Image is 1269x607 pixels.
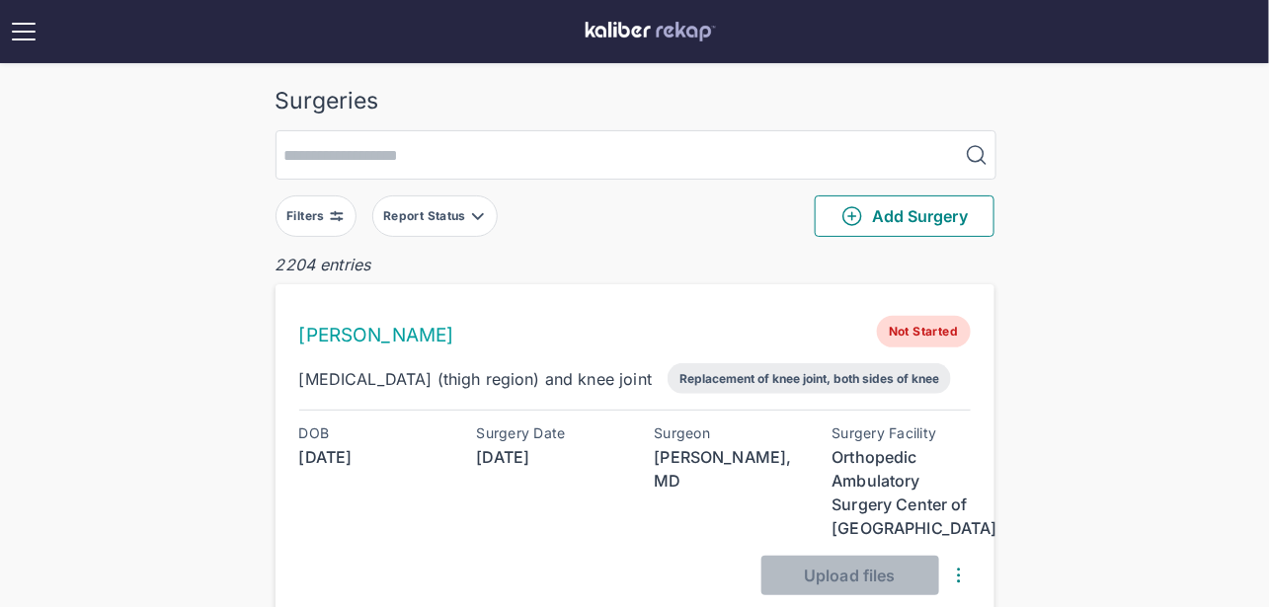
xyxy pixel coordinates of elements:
div: Replacement of knee joint, both sides of knee [679,371,939,386]
img: kaliber labs logo [586,22,716,41]
button: Report Status [372,195,498,237]
div: Orthopedic Ambulatory Surgery Center of [GEOGRAPHIC_DATA] [833,445,971,540]
img: PlusCircleGreen.5fd88d77.svg [840,204,864,228]
div: Filters [286,208,329,224]
div: [DATE] [477,445,615,469]
img: open menu icon [8,16,40,47]
span: Not Started [877,316,970,347]
div: [PERSON_NAME], MD [655,445,793,493]
img: filter-caret-down-grey.b3560631.svg [470,208,486,224]
span: Add Surgery [840,204,968,228]
img: faders-horizontal-grey.d550dbda.svg [329,208,345,224]
a: [PERSON_NAME] [299,324,454,346]
div: Surgeon [655,425,793,441]
div: Surgery Date [477,425,615,441]
div: DOB [299,425,437,441]
div: [DATE] [299,445,437,469]
button: Add Surgery [815,195,994,237]
div: Report Status [383,208,470,224]
button: Upload files [761,556,939,595]
div: [MEDICAL_DATA] (thigh region) and knee joint [299,367,653,391]
img: DotsThreeVertical.31cb0eda.svg [947,564,971,587]
div: Surgery Facility [833,425,971,441]
div: 2204 entries [276,253,994,276]
img: MagnifyingGlass.1dc66aab.svg [965,143,989,167]
span: Upload files [804,566,895,585]
div: Surgeries [276,87,994,114]
button: Filters [276,195,357,237]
